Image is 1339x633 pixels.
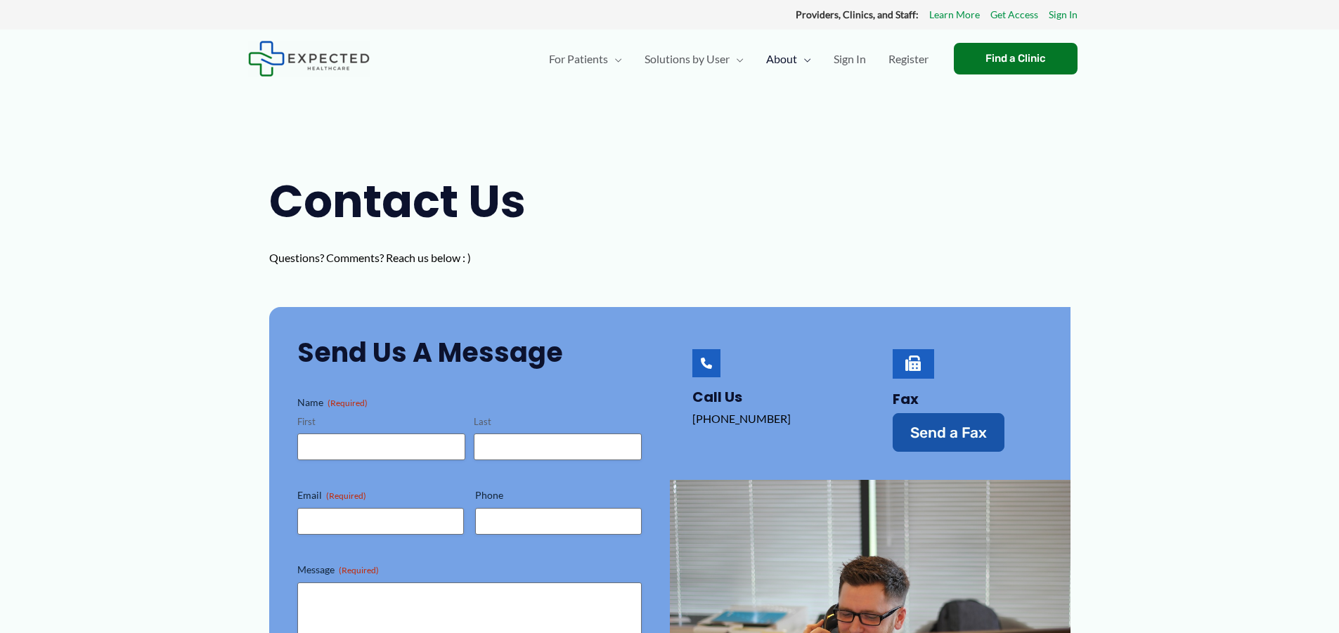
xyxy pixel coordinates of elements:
[893,413,1004,452] a: Send a Fax
[1049,6,1078,24] a: Sign In
[297,415,465,429] label: First
[645,34,730,84] span: Solutions by User
[692,408,842,429] p: [PHONE_NUMBER]‬‬
[633,34,755,84] a: Solutions by UserMenu Toggle
[877,34,940,84] a: Register
[475,488,642,502] label: Phone
[893,391,1042,407] h4: Fax
[269,247,557,268] p: Questions? Comments? Reach us below : )
[797,34,811,84] span: Menu Toggle
[297,563,642,577] label: Message
[929,6,980,24] a: Learn More
[248,41,370,77] img: Expected Healthcare Logo - side, dark font, small
[692,349,720,377] a: Call Us
[297,396,368,410] legend: Name
[954,43,1078,74] a: Find a Clinic
[339,565,379,575] span: (Required)
[990,6,1038,24] a: Get Access
[796,8,919,20] strong: Providers, Clinics, and Staff:
[474,415,642,429] label: Last
[692,387,742,407] a: Call Us
[755,34,822,84] a: AboutMenu Toggle
[326,490,366,501] span: (Required)
[834,34,866,84] span: Sign In
[269,170,557,233] h1: Contact Us
[538,34,940,84] nav: Primary Site Navigation
[297,335,642,370] h2: Send Us a Message
[328,398,368,408] span: (Required)
[766,34,797,84] span: About
[822,34,877,84] a: Sign In
[608,34,622,84] span: Menu Toggle
[297,488,464,502] label: Email
[888,34,929,84] span: Register
[549,34,608,84] span: For Patients
[538,34,633,84] a: For PatientsMenu Toggle
[730,34,744,84] span: Menu Toggle
[910,425,987,440] span: Send a Fax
